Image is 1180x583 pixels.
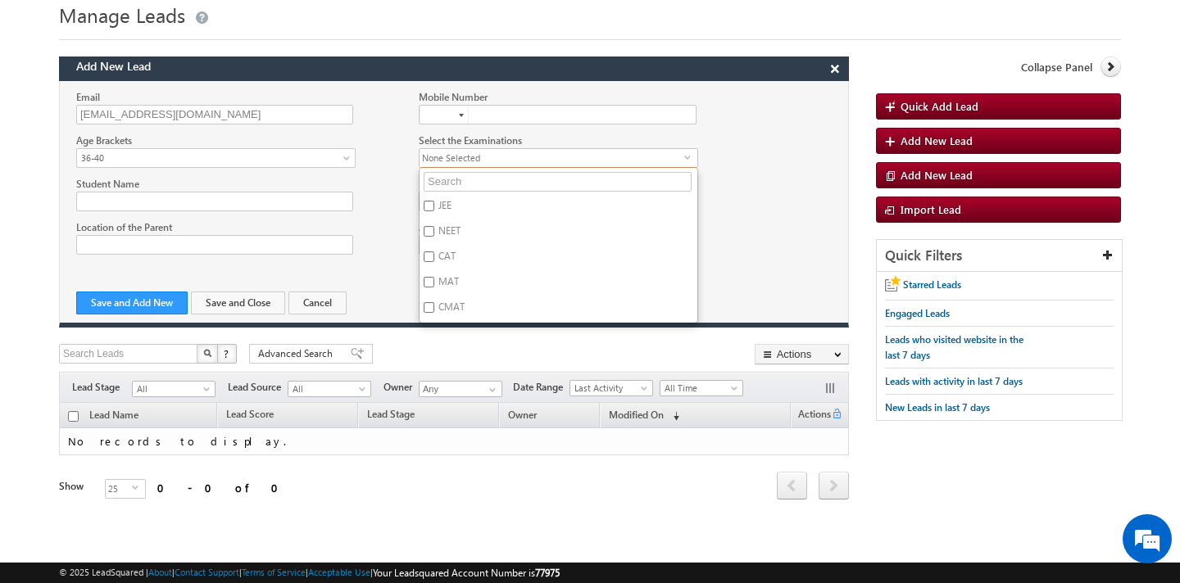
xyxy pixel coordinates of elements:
label: CMAT [420,297,481,323]
label: Student Name [76,178,139,190]
em: Start Chat [223,457,297,479]
label: NEET [420,221,477,246]
input: Check all records [68,411,79,422]
input: MAT [424,277,434,287]
a: Terms of Service [242,567,306,577]
span: All [288,382,366,396]
span: Starred Leads [903,278,961,291]
div: 0 - 0 of 0 [157,478,288,497]
div: Show [59,479,92,494]
input: JEE [424,201,434,211]
label: Email [76,91,100,103]
span: ? [224,346,231,360]
span: Actions [792,405,831,427]
img: d_60004797649_company_0_60004797649 [28,86,69,107]
span: select [684,153,697,160]
a: Modified On (sorted descending) [601,405,688,427]
span: 77975 [535,567,560,579]
label: Location of the Parent [76,221,172,233]
input: Search [424,172,692,192]
span: 36-40 [77,151,346,165]
input: CMAT [424,302,434,313]
button: Save and Add New [76,291,188,314]
span: Add New Lead [901,168,973,182]
span: Owner [508,409,537,421]
span: Leads who visited website in the last 7 days [885,333,1023,361]
textarea: Type your message and hit 'Enter' [21,151,299,443]
a: next [819,473,849,499]
a: Show All Items [480,382,501,398]
span: Add New Lead [76,54,151,74]
span: (sorted descending) [666,409,679,423]
span: Lead Score [226,408,274,420]
div: None Selected [419,148,698,168]
a: About [148,567,172,577]
span: Leads with activity in last 7 days [885,375,1023,387]
label: Age Brackets [76,134,132,147]
span: Manage Leads [59,2,185,28]
a: All [288,381,371,397]
span: prev [777,472,807,499]
span: All Time [660,381,738,395]
div: Quick Filters [877,240,1122,272]
a: Lead Name [81,406,147,427]
label: JEE [420,196,468,221]
a: Lead Score [218,405,282,427]
td: No records to display. [59,428,849,455]
span: Engaged Leads [885,307,950,319]
input: NEET [424,226,434,237]
span: © 2025 LeadSquared | | | | | [59,565,560,581]
button: Cancel [288,291,347,314]
span: Quick Add Lead [901,99,978,113]
label: Mobile Number [419,91,488,103]
button: Save and Close [191,291,285,314]
span: Import Lead [901,202,961,216]
span: All [133,382,211,396]
span: next [819,472,849,499]
span: Lead Stage [72,380,132,395]
span: Modified On [609,409,664,421]
span: 25 [106,480,132,498]
a: Last Activity [570,380,653,396]
div: Minimize live chat window [269,8,308,47]
span: Date Range [513,380,570,395]
a: Acceptable Use [308,567,370,577]
span: Lead Source [228,380,288,395]
a: All Time [660,380,743,396]
label: MAT [420,272,475,297]
div: Chat with us now [85,86,275,107]
label: CAT [420,246,472,272]
span: select [132,484,145,491]
a: All [132,381,216,397]
span: Lead Stage [367,408,415,420]
span: Owner [383,380,419,395]
span: Your Leadsquared Account Number is [373,567,560,579]
a: Contact Support [175,567,239,577]
a: prev [777,473,807,499]
span: Advanced Search [258,346,338,361]
span: Add New Lead [901,133,973,147]
img: Search [203,349,211,357]
span: New Leads in last 7 days [885,401,990,414]
input: CAT [424,251,434,262]
span: Collapse Panel [1021,60,1092,75]
a: Lead Stage [359,405,423,427]
span: None Selected [420,149,684,167]
button: Actions [755,344,849,364]
label: Select the Examinations [419,134,522,147]
button: ? [217,344,237,364]
input: Type to Search [419,381,502,397]
a: 36-40 [76,148,356,168]
span: Last Activity [570,381,648,395]
button: × [822,57,848,80]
